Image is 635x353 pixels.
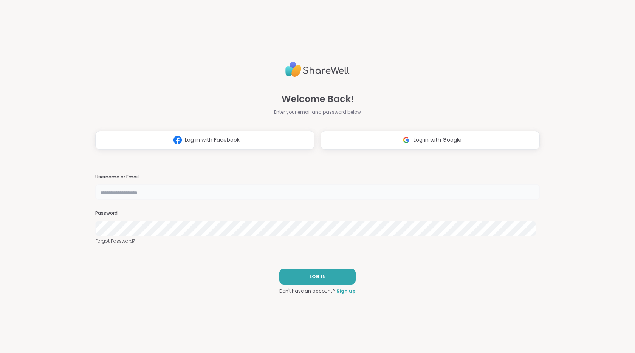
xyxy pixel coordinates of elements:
[95,238,540,245] a: Forgot Password?
[321,131,540,150] button: Log in with Google
[274,109,361,116] span: Enter your email and password below
[95,131,314,150] button: Log in with Facebook
[282,92,354,106] span: Welcome Back!
[95,174,540,180] h3: Username or Email
[336,288,356,294] a: Sign up
[279,269,356,285] button: LOG IN
[414,136,462,144] span: Log in with Google
[310,273,326,280] span: LOG IN
[185,136,240,144] span: Log in with Facebook
[170,133,185,147] img: ShareWell Logomark
[399,133,414,147] img: ShareWell Logomark
[95,210,540,217] h3: Password
[285,59,350,80] img: ShareWell Logo
[279,288,335,294] span: Don't have an account?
